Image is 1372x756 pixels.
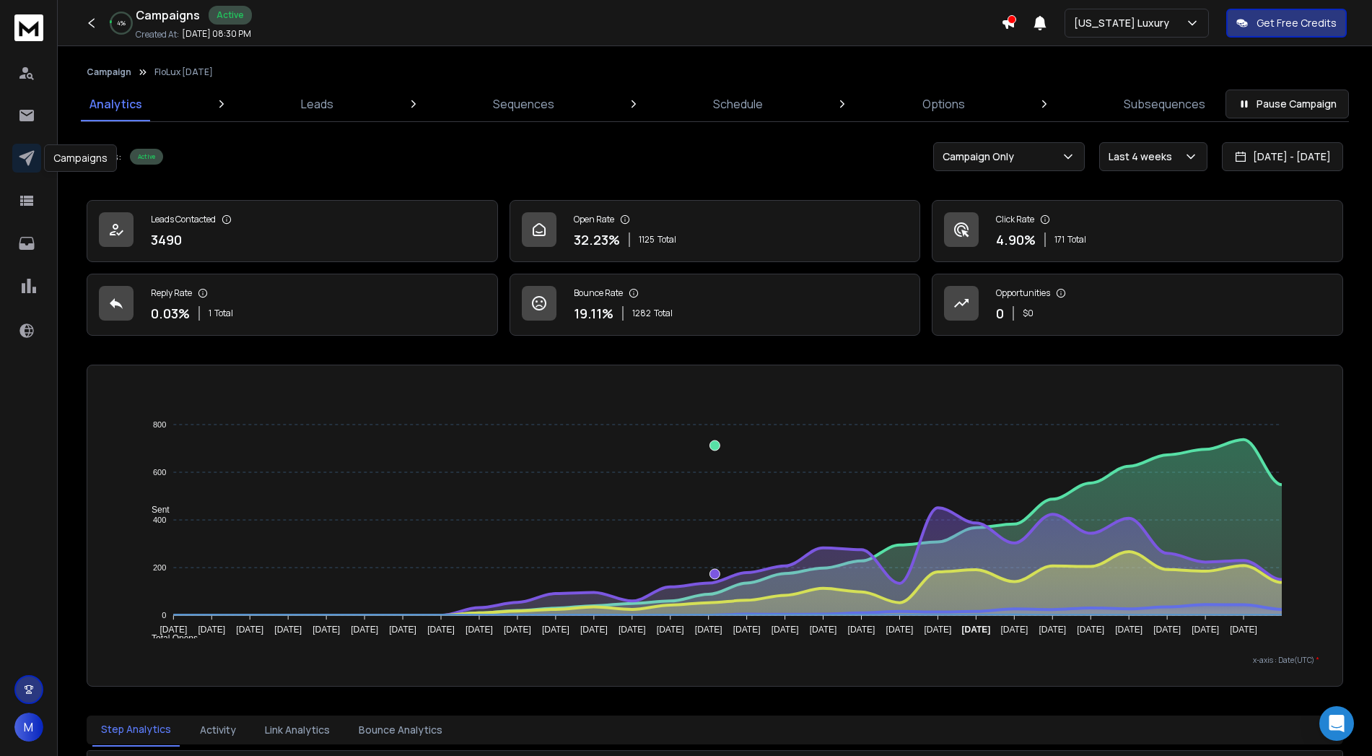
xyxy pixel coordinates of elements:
[1115,625,1142,635] tspan: [DATE]
[87,66,131,78] button: Campaign
[914,87,974,121] a: Options
[1115,87,1214,121] a: Subsequences
[504,625,531,635] tspan: [DATE]
[1230,625,1257,635] tspan: [DATE]
[182,28,251,40] p: [DATE] 08:30 PM
[1319,706,1354,741] div: Open Intercom Messenger
[1153,625,1181,635] tspan: [DATE]
[922,95,965,113] p: Options
[389,625,416,635] tspan: [DATE]
[1001,625,1028,635] tspan: [DATE]
[153,420,166,429] tspan: 800
[301,95,333,113] p: Leads
[574,230,620,250] p: 32.23 %
[141,505,170,515] span: Sent
[14,14,43,41] img: logo
[704,87,772,121] a: Schedule
[130,149,163,165] div: Active
[580,625,608,635] tspan: [DATE]
[1054,234,1065,246] span: 171
[141,633,198,643] span: Total Opens
[848,625,875,635] tspan: [DATE]
[214,308,233,319] span: Total
[925,625,952,635] tspan: [DATE]
[943,149,1020,164] p: Campaign Only
[657,234,676,246] span: Total
[1225,90,1349,118] button: Pause Campaign
[542,625,569,635] tspan: [DATE]
[89,95,142,113] p: Analytics
[1226,9,1347,38] button: Get Free Credits
[350,714,451,746] button: Bounce Analytics
[14,713,43,742] button: M
[1222,142,1343,171] button: [DATE] - [DATE]
[81,87,151,121] a: Analytics
[1077,625,1104,635] tspan: [DATE]
[1109,149,1178,164] p: Last 4 weeks
[695,625,722,635] tspan: [DATE]
[932,200,1343,262] a: Click Rate4.90%171Total
[151,230,182,250] p: 3490
[1124,95,1205,113] p: Subsequences
[44,144,117,172] div: Campaigns
[110,655,1319,666] p: x-axis : Date(UTC)
[1039,625,1066,635] tspan: [DATE]
[198,625,225,635] tspan: [DATE]
[136,29,179,40] p: Created At:
[151,287,192,299] p: Reply Rate
[962,625,991,635] tspan: [DATE]
[256,714,338,746] button: Link Analytics
[510,200,921,262] a: Open Rate32.23%1125Total
[427,625,455,635] tspan: [DATE]
[87,274,498,336] a: Reply Rate0.03%1Total
[209,6,252,25] div: Active
[87,200,498,262] a: Leads Contacted3490
[1257,16,1337,30] p: Get Free Credits
[996,214,1034,225] p: Click Rate
[92,713,180,747] button: Step Analytics
[886,625,914,635] tspan: [DATE]
[996,230,1036,250] p: 4.90 %
[484,87,563,121] a: Sequences
[654,308,673,319] span: Total
[117,19,126,27] p: 4 %
[1067,234,1086,246] span: Total
[1192,625,1219,635] tspan: [DATE]
[160,625,187,635] tspan: [DATE]
[657,625,684,635] tspan: [DATE]
[510,274,921,336] a: Bounce Rate19.11%1282Total
[772,625,799,635] tspan: [DATE]
[1074,16,1175,30] p: [US_STATE] Luxury
[574,303,613,323] p: 19.11 %
[274,625,302,635] tspan: [DATE]
[151,303,190,323] p: 0.03 %
[162,611,166,620] tspan: 0
[153,516,166,524] tspan: 400
[153,563,166,572] tspan: 200
[574,287,623,299] p: Bounce Rate
[313,625,340,635] tspan: [DATE]
[466,625,493,635] tspan: [DATE]
[810,625,837,635] tspan: [DATE]
[619,625,646,635] tspan: [DATE]
[632,308,651,319] span: 1282
[151,214,216,225] p: Leads Contacted
[209,308,211,319] span: 1
[351,625,378,635] tspan: [DATE]
[733,625,761,635] tspan: [DATE]
[493,95,554,113] p: Sequences
[996,287,1050,299] p: Opportunities
[639,234,655,246] span: 1125
[713,95,763,113] p: Schedule
[236,625,263,635] tspan: [DATE]
[932,274,1343,336] a: Opportunities0$0
[1023,308,1034,319] p: $ 0
[154,66,213,78] p: FloLux [DATE]
[191,714,245,746] button: Activity
[136,6,200,24] h1: Campaigns
[996,303,1004,323] p: 0
[153,468,166,477] tspan: 600
[574,214,614,225] p: Open Rate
